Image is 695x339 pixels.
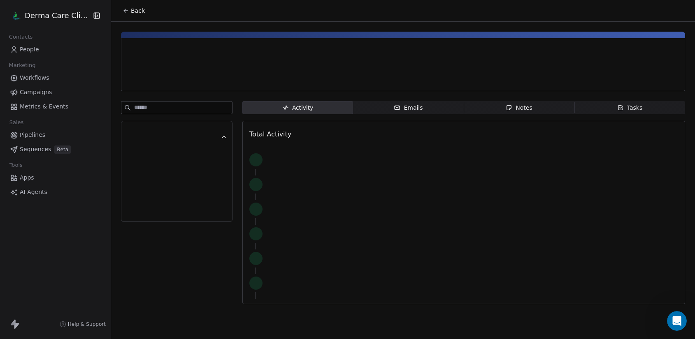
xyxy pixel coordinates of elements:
[5,31,36,43] span: Contacts
[20,88,52,97] span: Campaigns
[109,254,131,270] span: disappointed reaction
[68,321,106,327] span: Help & Support
[12,11,21,21] img: 1%20(3).png
[247,3,263,19] button: Collapse window
[152,254,174,270] span: smiley reaction
[20,145,51,154] span: Sequences
[394,104,423,112] div: Emails
[131,7,145,15] span: Back
[7,185,104,199] a: AI Agents
[6,159,26,171] span: Tools
[7,71,104,85] a: Workflows
[6,116,27,129] span: Sales
[118,3,150,18] button: Back
[506,104,532,112] div: Notes
[135,254,147,270] span: 😐
[20,188,47,196] span: AI Agents
[114,254,126,270] span: 😞
[249,130,291,138] span: Total Activity
[7,128,104,142] a: Pipelines
[10,9,88,23] button: Derma Care Clinic
[667,311,687,331] iframe: Intercom live chat
[7,171,104,184] a: Apps
[7,143,104,156] a: SequencesBeta
[54,145,71,154] span: Beta
[617,104,643,112] div: Tasks
[109,281,174,287] a: Open in help center
[157,254,169,270] span: 😃
[20,45,39,54] span: People
[20,173,34,182] span: Apps
[25,10,91,21] span: Derma Care Clinic
[7,85,104,99] a: Campaigns
[20,131,45,139] span: Pipelines
[10,246,273,255] div: Did this answer your question?
[60,321,106,327] a: Help & Support
[263,3,278,18] div: Close
[7,43,104,56] a: People
[20,102,68,111] span: Metrics & Events
[5,3,21,19] button: go back
[20,74,49,82] span: Workflows
[7,100,104,113] a: Metrics & Events
[5,59,39,71] span: Marketing
[131,254,152,270] span: neutral face reaction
